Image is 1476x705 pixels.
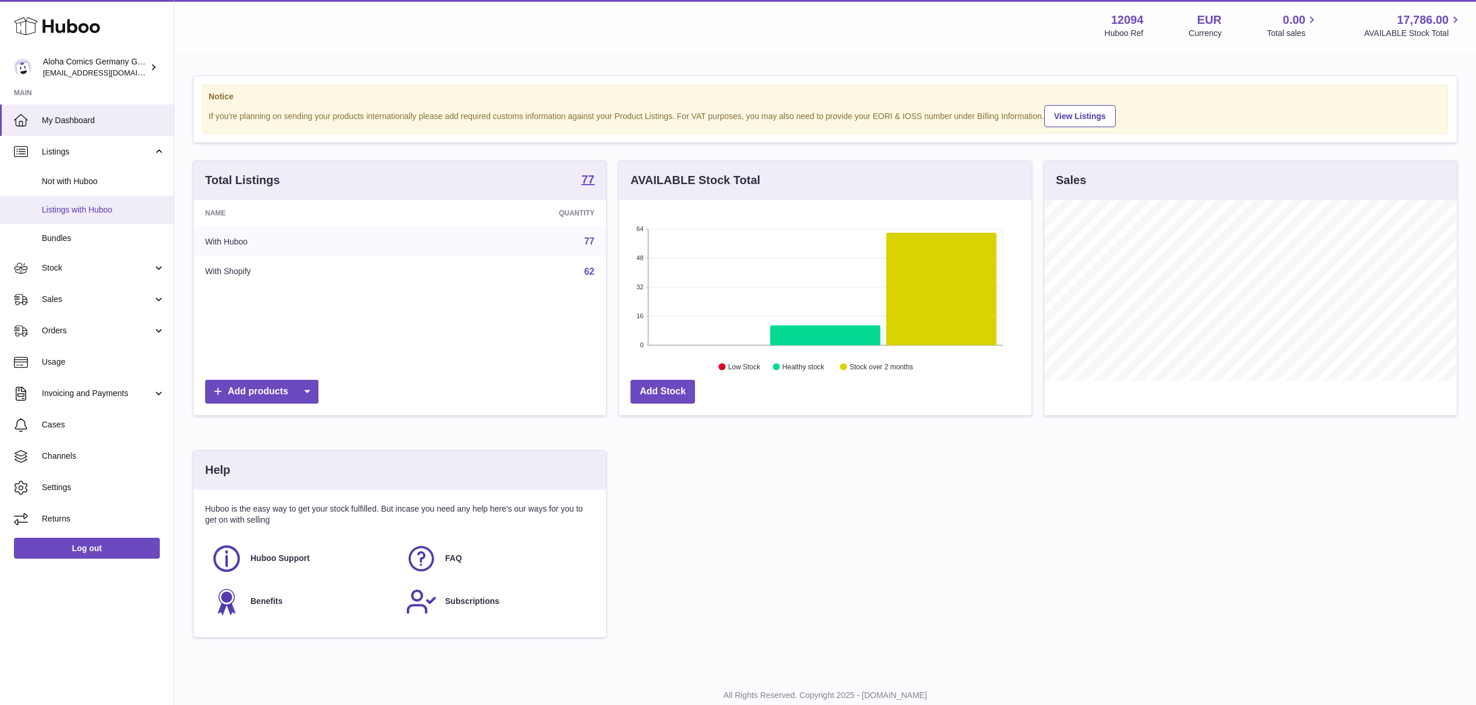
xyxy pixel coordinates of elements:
span: Listings with Huboo [42,204,165,215]
span: Sales [42,294,153,305]
text: 16 [636,312,643,319]
h3: Help [205,462,230,478]
span: Settings [42,482,165,493]
a: FAQ [406,543,589,574]
a: Add products [205,380,318,404]
span: Orders [42,325,153,336]
text: 64 [636,225,643,232]
span: My Dashboard [42,115,165,126]
a: View Listings [1044,105,1116,127]
span: Total sales [1267,28,1319,39]
text: Healthy stock [782,363,825,371]
p: Huboo is the easy way to get your stock fulfilled. But incase you need any help here's our ways f... [205,503,594,526]
span: Invoicing and Payments [42,388,153,399]
span: Cases [42,419,165,430]
a: Subscriptions [406,586,589,617]
span: 0.00 [1283,12,1306,28]
span: Usage [42,357,165,368]
text: Low Stock [728,363,761,371]
div: Currency [1189,28,1222,39]
a: Benefits [211,586,394,617]
span: 17,786.00 [1397,12,1449,28]
text: Stock over 2 months [850,363,913,371]
span: [EMAIL_ADDRESS][DOMAIN_NAME] [43,68,171,77]
img: internalAdmin-12094@internal.huboo.com [14,59,31,76]
strong: 12094 [1111,12,1144,28]
strong: EUR [1197,12,1221,28]
span: Bundles [42,233,165,244]
a: 62 [584,267,594,276]
a: 77 [584,236,594,246]
span: Not with Huboo [42,176,165,187]
span: Returns [42,513,165,524]
div: Aloha Comics Germany GmbH [43,56,148,78]
p: All Rights Reserved. Copyright 2025 - [DOMAIN_NAME] [184,690,1467,701]
span: Huboo Support [250,553,310,564]
div: Huboo Ref [1105,28,1144,39]
th: Name [194,200,416,226]
h3: Total Listings [205,172,280,188]
a: 77 [582,174,594,188]
strong: Notice [209,91,1442,102]
td: With Shopify [194,257,416,287]
th: Quantity [416,200,606,226]
a: Log out [14,538,160,559]
a: Huboo Support [211,543,394,574]
text: 48 [636,254,643,261]
strong: 77 [582,174,594,185]
div: If you're planning on sending your products internationally please add required customs informati... [209,103,1442,127]
a: 0.00 Total sales [1267,12,1319,39]
a: Add Stock [630,380,695,404]
text: 0 [640,341,643,348]
span: Subscriptions [445,596,499,607]
span: AVAILABLE Stock Total [1364,28,1462,39]
h3: AVAILABLE Stock Total [630,172,760,188]
span: Stock [42,262,153,274]
a: 17,786.00 AVAILABLE Stock Total [1364,12,1462,39]
text: 32 [636,283,643,290]
span: Channels [42,451,165,462]
td: With Huboo [194,226,416,257]
h3: Sales [1056,172,1086,188]
span: FAQ [445,553,462,564]
span: Listings [42,146,153,157]
span: Benefits [250,596,282,607]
